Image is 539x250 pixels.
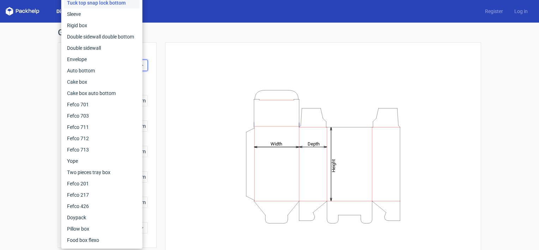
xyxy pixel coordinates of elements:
div: Food box flexo [64,234,140,246]
div: Doypack [64,212,140,223]
div: Cake box auto bottom [64,88,140,99]
div: Fefco 712 [64,133,140,144]
div: Rigid box [64,20,140,31]
div: Fefco 201 [64,178,140,189]
div: Two pieces tray box [64,167,140,178]
a: Log in [509,8,533,15]
a: Register [479,8,509,15]
div: Fefco 713 [64,144,140,155]
tspan: Width [271,141,282,146]
div: Double sidewall [64,42,140,54]
div: Fefco 217 [64,189,140,201]
div: Fefco 426 [64,201,140,212]
div: Cake box [64,76,140,88]
div: Fefco 711 [64,121,140,133]
div: Envelope [64,54,140,65]
a: Dielines [51,8,80,15]
div: Yope [64,155,140,167]
h1: Generate new dieline [58,28,481,37]
div: Fefco 703 [64,110,140,121]
div: Fefco 701 [64,99,140,110]
tspan: Depth [308,141,320,146]
tspan: Height [331,159,336,172]
div: Auto bottom [64,65,140,76]
div: Sleeve [64,8,140,20]
div: Pillow box [64,223,140,234]
div: Double sidewall double bottom [64,31,140,42]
